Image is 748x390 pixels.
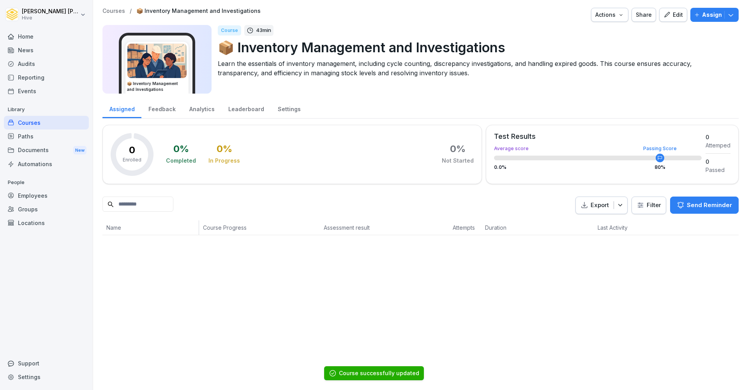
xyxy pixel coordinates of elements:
p: Hive [22,15,79,21]
div: 0 % [450,144,466,154]
a: News [4,43,89,57]
div: Attemped [706,141,730,149]
p: Attempts [453,223,477,232]
a: Groups [4,202,89,216]
div: Edit [663,11,683,19]
div: Not Started [442,157,474,165]
p: Assign [702,11,722,19]
div: Support [4,356,89,370]
button: Actions [591,8,628,22]
a: Courses [102,8,125,14]
div: Share [636,11,652,19]
h3: 📦 Inventory Management and Investigations [127,81,187,92]
p: Duration [485,223,517,232]
p: 43 min [256,27,271,34]
a: Employees [4,189,89,202]
button: Edit [659,8,687,22]
p: Learn the essentials of inventory management, including cycle counting, discrepancy investigation... [218,59,732,78]
div: 80 % [654,165,665,170]
div: Course [218,25,241,35]
a: 📦 Inventory Management and Investigations [136,8,261,14]
a: Events [4,84,89,98]
a: Locations [4,216,89,230]
div: New [73,146,86,155]
div: Documents [4,143,89,158]
div: Filter [637,201,661,209]
div: 0 % [173,144,189,154]
p: Export [591,201,609,210]
div: Passing Score [643,146,677,151]
a: Settings [271,98,307,118]
div: 0 [706,133,730,141]
a: Reporting [4,71,89,84]
a: Leaderboard [221,98,271,118]
div: 0.0 % [494,165,702,170]
button: Filter [632,197,666,214]
a: Assigned [102,98,141,118]
p: 0 [129,145,135,155]
p: Last Activity [598,223,650,232]
button: Share [632,8,656,22]
p: Assessment result [324,223,445,232]
a: Feedback [141,98,182,118]
img: aidnvelekitijs2kqwqm5dln.png [127,44,187,78]
a: Home [4,30,89,43]
a: Analytics [182,98,221,118]
p: Enrolled [123,156,141,163]
a: Courses [4,116,89,129]
div: 0 % [217,144,232,154]
a: Automations [4,157,89,171]
button: Export [575,197,628,214]
button: Send Reminder [670,197,739,214]
a: DocumentsNew [4,143,89,158]
div: Passed [706,166,730,174]
p: / [130,8,132,14]
button: Assign [690,8,739,22]
p: Send Reminder [687,201,732,209]
p: [PERSON_NAME] [PERSON_NAME] [22,8,79,15]
a: Paths [4,129,89,143]
a: Audits [4,57,89,71]
p: Library [4,103,89,116]
p: People [4,176,89,189]
div: Average score [494,146,702,151]
a: Settings [4,370,89,384]
div: Test Results [494,133,702,140]
p: Name [106,223,195,232]
p: Course Progress [203,223,316,232]
div: In Progress [208,157,240,165]
p: 📦 Inventory Management and Investigations [218,37,732,57]
div: Completed [166,157,196,165]
div: Course successfully updated [339,369,419,377]
div: Actions [595,11,624,19]
div: 0 [706,158,730,166]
